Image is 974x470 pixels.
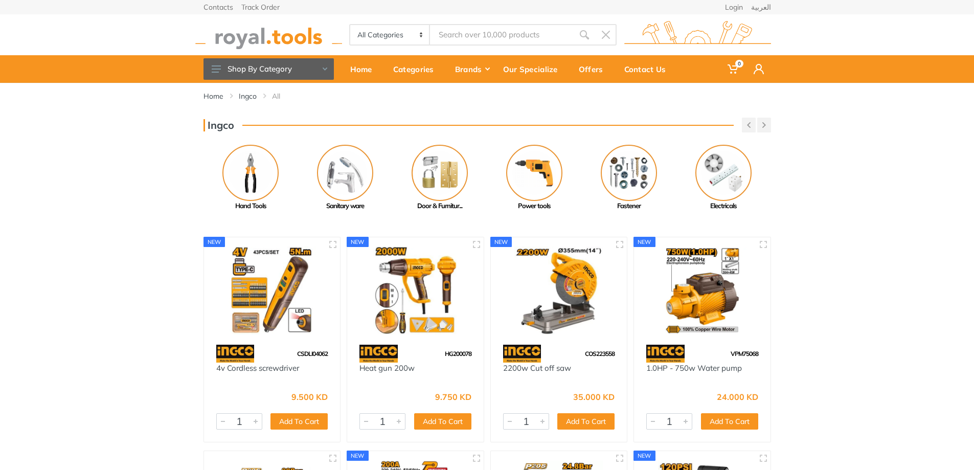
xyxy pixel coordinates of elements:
[496,58,572,80] div: Our Specialize
[725,4,743,11] a: Login
[393,145,487,211] a: Door & Furnitur...
[751,4,771,11] a: العربية
[216,363,299,373] a: 4v Cordless screwdriver
[216,345,255,363] img: 91.webp
[203,145,298,211] a: Hand Tools
[347,451,369,461] div: new
[735,60,743,68] span: 0
[203,201,298,211] div: Hand Tools
[350,25,431,44] select: Category
[487,201,582,211] div: Power tools
[347,237,369,247] div: new
[317,145,373,201] img: Royal - Sanitary ware
[676,145,771,211] a: Electricals
[582,201,676,211] div: Fastener
[731,350,758,357] span: VPM75068
[646,345,685,363] img: 91.webp
[343,58,386,80] div: Home
[676,201,771,211] div: Electricals
[222,145,279,201] img: Royal - Hand Tools
[343,55,386,83] a: Home
[270,413,328,430] button: Add To Cart
[448,58,496,80] div: Brands
[241,4,280,11] a: Track Order
[239,91,257,101] a: Ingco
[359,363,415,373] a: Heat gun 200w
[298,145,393,211] a: Sanitary ware
[203,237,225,247] div: new
[503,345,541,363] img: 91.webp
[633,237,655,247] div: new
[203,4,233,11] a: Contacts
[624,21,771,49] img: royal.tools Logo
[617,58,680,80] div: Contact Us
[601,145,657,201] img: Royal - Fastener
[359,345,398,363] img: 91.webp
[582,145,676,211] a: Fastener
[291,393,328,401] div: 9.500 KD
[356,247,474,335] img: Royal Tools - Heat gun 200w
[203,119,234,131] h3: Ingco
[203,58,334,80] button: Shop By Category
[490,237,512,247] div: new
[617,55,680,83] a: Contact Us
[203,91,223,101] a: Home
[573,393,615,401] div: 35.000 KD
[445,350,471,357] span: HG200078
[195,21,342,49] img: royal.tools Logo
[430,24,573,46] input: Site search
[203,91,771,101] nav: breadcrumb
[297,350,328,357] span: CSDLI04062
[506,145,562,201] img: Royal - Power tools
[720,55,746,83] a: 0
[393,201,487,211] div: Door & Furnitur...
[646,363,742,373] a: 1.0HP - 750w Water pump
[695,145,752,201] img: Royal - Electricals
[701,413,758,430] button: Add To Cart
[298,201,393,211] div: Sanitary ware
[412,145,468,201] img: Royal - Door & Furniture Hardware
[500,247,618,335] img: Royal Tools - 2200w Cut off saw
[585,350,615,357] span: COS223558
[386,55,448,83] a: Categories
[213,247,331,335] img: Royal Tools - 4v Cordless screwdriver
[496,55,572,83] a: Our Specialize
[572,55,617,83] a: Offers
[717,393,758,401] div: 24.000 KD
[386,58,448,80] div: Categories
[435,393,471,401] div: 9.750 KD
[503,363,571,373] a: 2200w Cut off saw
[487,145,582,211] a: Power tools
[643,247,761,335] img: Royal Tools - 1.0HP - 750w Water pump
[633,451,655,461] div: new
[272,91,296,101] li: All
[414,413,471,430] button: Add To Cart
[572,58,617,80] div: Offers
[557,413,615,430] button: Add To Cart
